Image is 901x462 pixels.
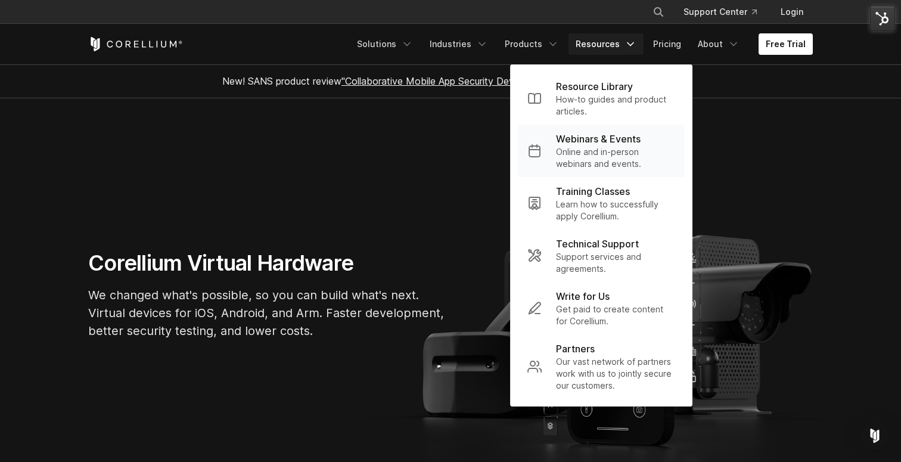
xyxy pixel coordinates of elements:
[674,1,766,23] a: Support Center
[222,75,679,87] span: New! SANS product review now available.
[556,132,641,146] p: Webinars & Events
[350,33,420,55] a: Solutions
[518,72,685,125] a: Resource Library How-to guides and product articles.
[341,75,616,87] a: "Collaborative Mobile App Security Development and Analysis"
[771,1,813,23] a: Login
[518,334,685,399] a: Partners Our vast network of partners work with us to jointly secure our customers.
[350,33,813,55] div: Navigation Menu
[518,230,685,282] a: Technical Support Support services and agreements.
[556,199,675,222] p: Learn how to successfully apply Corellium.
[498,33,566,55] a: Products
[691,33,747,55] a: About
[556,251,675,275] p: Support services and agreements.
[568,33,644,55] a: Resources
[518,282,685,334] a: Write for Us Get paid to create content for Corellium.
[556,237,639,251] p: Technical Support
[556,79,633,94] p: Resource Library
[646,33,688,55] a: Pricing
[556,342,595,356] p: Partners
[556,303,675,327] p: Get paid to create content for Corellium.
[556,289,610,303] p: Write for Us
[860,421,889,450] div: Open Intercom Messenger
[556,94,675,117] p: How-to guides and product articles.
[88,286,446,340] p: We changed what's possible, so you can build what's next. Virtual devices for iOS, Android, and A...
[518,177,685,230] a: Training Classes Learn how to successfully apply Corellium.
[556,356,675,392] p: Our vast network of partners work with us to jointly secure our customers.
[422,33,495,55] a: Industries
[88,37,183,51] a: Corellium Home
[759,33,813,55] a: Free Trial
[556,184,630,199] p: Training Classes
[88,250,446,277] h1: Corellium Virtual Hardware
[870,6,895,31] img: HubSpot Tools Menu Toggle
[518,125,685,177] a: Webinars & Events Online and in-person webinars and events.
[638,1,813,23] div: Navigation Menu
[556,146,675,170] p: Online and in-person webinars and events.
[648,1,669,23] button: Search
